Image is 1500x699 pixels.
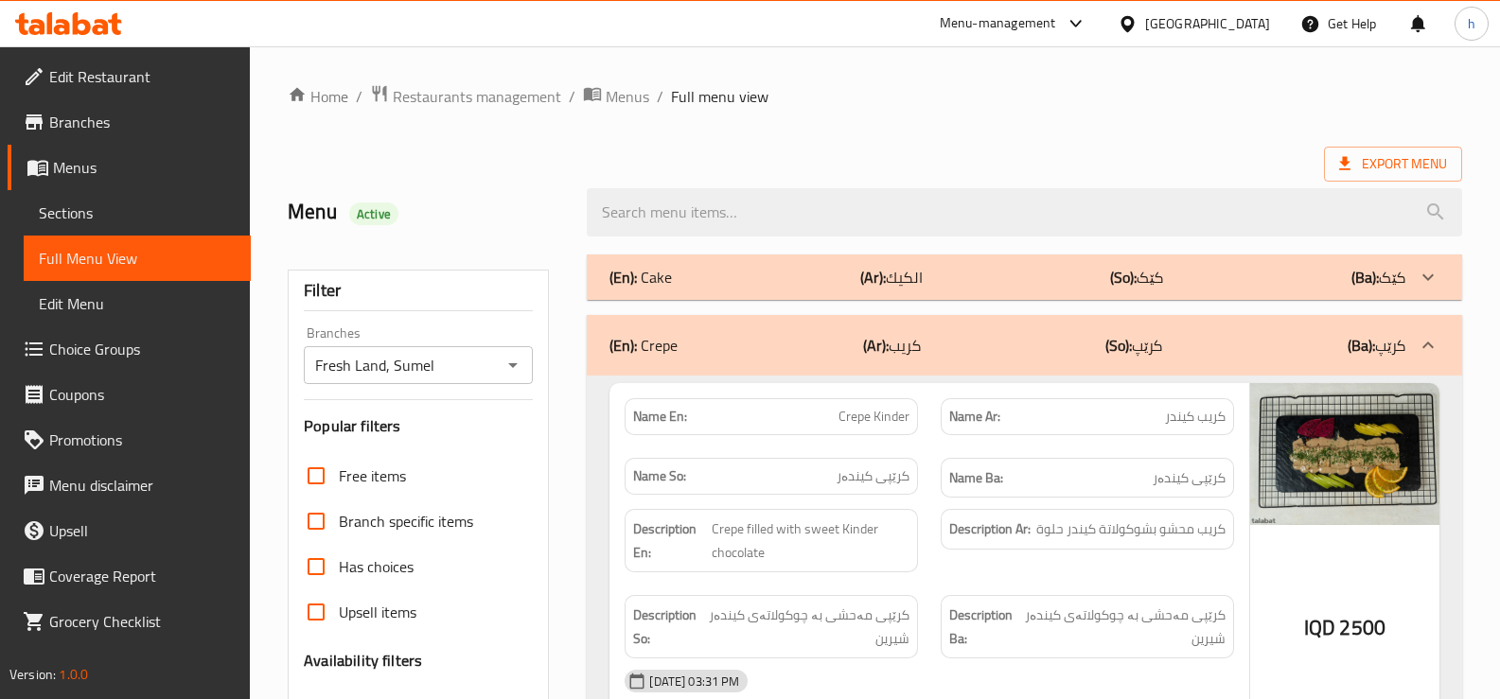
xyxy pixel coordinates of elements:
[8,553,251,599] a: Coverage Report
[339,601,416,623] span: Upsell items
[49,383,236,406] span: Coupons
[633,603,704,650] strong: Description So:
[49,610,236,633] span: Grocery Checklist
[642,673,747,690] span: [DATE] 03:31 PM
[39,292,236,315] span: Edit Menu
[8,326,251,372] a: Choice Groups
[49,111,236,133] span: Branches
[863,334,921,357] p: كريب
[633,517,708,564] strong: Description En:
[1110,263,1137,291] b: (So):
[1339,152,1447,176] span: Export Menu
[583,84,649,109] a: Menus
[8,508,251,553] a: Upsell
[860,263,886,291] b: (Ar):
[339,464,406,487] span: Free items
[370,84,561,109] a: Restaurants management
[949,407,1000,427] strong: Name Ar:
[393,85,561,108] span: Restaurants management
[8,99,251,145] a: Branches
[1165,407,1226,427] span: كريب كيندر
[1145,13,1270,34] div: [GEOGRAPHIC_DATA]
[657,85,663,108] li: /
[49,474,236,497] span: Menu disclaimer
[8,599,251,644] a: Grocery Checklist
[1468,13,1475,34] span: h
[49,65,236,88] span: Edit Restaurant
[949,603,1020,650] strong: Description Ba:
[24,281,251,326] a: Edit Menu
[1105,331,1132,359] b: (So):
[53,156,236,179] span: Menus
[59,662,88,687] span: 1.0.0
[671,85,768,108] span: Full menu view
[1036,517,1226,541] span: كريب محشو بشوكولاتة كيندر حلوة
[49,428,236,451] span: Promotions
[837,466,909,486] span: کرێپی کیندەر
[1024,603,1225,650] span: کرێپی مەحشی بە چوکولاتەی کیندەر شیرین
[500,352,526,378] button: Open
[304,650,422,672] h3: Availability filters
[288,85,348,108] a: Home
[8,417,251,463] a: Promotions
[349,205,398,223] span: Active
[9,662,56,687] span: Version:
[356,85,362,108] li: /
[606,85,649,108] span: Menus
[288,198,564,226] h2: Menu
[1351,263,1379,291] b: (Ba):
[838,407,909,427] span: Crepe Kinder
[633,407,687,427] strong: Name En:
[609,263,637,291] b: (En):
[49,338,236,360] span: Choice Groups
[24,190,251,236] a: Sections
[8,54,251,99] a: Edit Restaurant
[49,519,236,542] span: Upsell
[339,555,414,578] span: Has choices
[609,266,672,288] p: Cake
[1153,466,1226,490] span: کرێپی کیندەر
[1105,334,1162,357] p: کرێپ
[633,466,686,486] strong: Name So:
[587,315,1462,376] div: (En): Crepe(Ar):كريب(So):کرێپ(Ba):کرێپ
[1348,331,1375,359] b: (Ba):
[24,236,251,281] a: Full Menu View
[1304,609,1335,646] span: IQD
[1351,266,1405,288] p: کێک
[49,565,236,587] span: Coverage Report
[39,201,236,224] span: Sections
[940,12,1056,35] div: Menu-management
[288,84,1462,109] nav: breadcrumb
[8,463,251,508] a: Menu disclaimer
[39,247,236,270] span: Full Menu View
[609,331,637,359] b: (En):
[949,466,1003,490] strong: Name Ba:
[708,603,909,650] span: کرێپی مەحشی بە چوکولاتەی کیندەر شیرین
[863,331,889,359] b: (Ar):
[949,517,1031,541] strong: Description Ar:
[8,145,251,190] a: Menus
[1110,266,1163,288] p: کێک
[8,372,251,417] a: Coupons
[1339,609,1385,646] span: 2500
[609,334,678,357] p: Crepe
[860,266,923,288] p: الكيك
[587,188,1462,236] input: search
[304,271,533,311] div: Filter
[1324,147,1462,182] span: Export Menu
[569,85,575,108] li: /
[349,202,398,225] div: Active
[712,517,909,564] span: Crepe filled with sweet Kinder chocolate
[1250,383,1439,525] img: Fresh_landCrepe_KinderMaz638911280448788333.jpg
[1348,334,1405,357] p: کرێپ
[339,510,473,533] span: Branch specific items
[304,415,533,437] h3: Popular filters
[587,254,1462,300] div: (En): Cake(Ar):الكيك(So):کێک(Ba):کێک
